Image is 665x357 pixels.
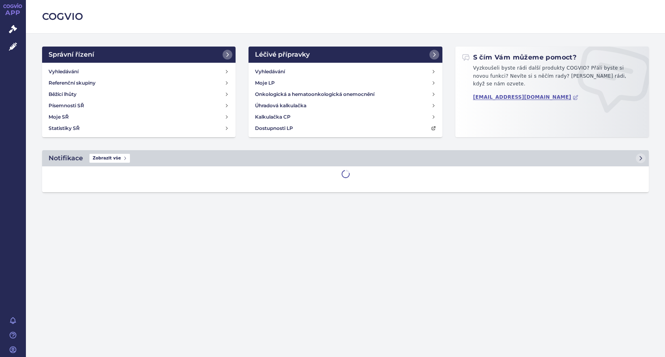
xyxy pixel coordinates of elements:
[42,47,236,63] a: Správní řízení
[49,113,69,121] h4: Moje SŘ
[45,123,232,134] a: Statistiky SŘ
[462,53,577,62] h2: S čím Vám můžeme pomoct?
[252,66,439,77] a: Vyhledávání
[49,68,79,76] h4: Vyhledávání
[49,90,76,98] h4: Běžící lhůty
[255,90,374,98] h4: Onkologická a hematoonkologická onemocnění
[45,66,232,77] a: Vyhledávání
[252,100,439,111] a: Úhradová kalkulačka
[255,68,285,76] h4: Vyhledávání
[49,153,83,163] h2: Notifikace
[255,113,291,121] h4: Kalkulačka CP
[89,154,130,163] span: Zobrazit vše
[255,124,293,132] h4: Dostupnosti LP
[249,47,442,63] a: Léčivé přípravky
[252,123,439,134] a: Dostupnosti LP
[255,102,306,110] h4: Úhradová kalkulačka
[49,124,80,132] h4: Statistiky SŘ
[45,77,232,89] a: Referenční skupiny
[252,89,439,100] a: Onkologická a hematoonkologická onemocnění
[473,94,579,100] a: [EMAIL_ADDRESS][DOMAIN_NAME]
[49,79,96,87] h4: Referenční skupiny
[45,89,232,100] a: Běžící lhůty
[45,100,232,111] a: Písemnosti SŘ
[49,102,84,110] h4: Písemnosti SŘ
[252,111,439,123] a: Kalkulačka CP
[252,77,439,89] a: Moje LP
[45,111,232,123] a: Moje SŘ
[462,64,642,91] p: Vyzkoušeli byste rádi další produkty COGVIO? Přáli byste si novou funkci? Nevíte si s něčím rady?...
[255,50,310,59] h2: Léčivé přípravky
[49,50,94,59] h2: Správní řízení
[255,79,275,87] h4: Moje LP
[42,10,649,23] h2: COGVIO
[42,150,649,166] a: NotifikaceZobrazit vše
